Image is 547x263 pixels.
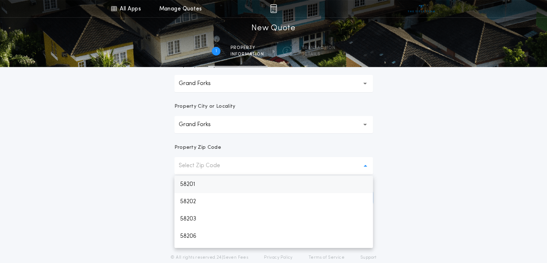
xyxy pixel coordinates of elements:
p: Grand Forks [179,120,222,129]
h2: 1 [215,48,217,54]
span: Transaction [301,45,336,51]
p: 58202 [174,193,373,210]
img: img [270,4,277,13]
p: Select Zip Code [179,161,232,170]
span: Property [231,45,264,51]
span: details [301,52,336,57]
h2: 2 [286,48,288,54]
p: Property City or Locality [174,103,236,110]
p: Property Zip Code [174,144,221,151]
p: Grand Forks [179,79,222,88]
button: Grand Forks [174,116,373,133]
a: Terms of Service [309,255,345,260]
button: Grand Forks [174,75,373,92]
p: 58206 [174,228,373,245]
ul: Select Zip Code [174,176,373,248]
p: © All rights reserved. 24|Seven Fees [170,255,248,260]
p: 58201 [174,176,373,193]
button: Select Zip Code [174,157,373,174]
p: 58203 [174,210,373,228]
img: vs-icon [408,5,435,12]
a: Support [360,255,377,260]
a: Privacy Policy [264,255,293,260]
h1: New Quote [251,23,295,34]
p: 58208 [174,245,373,262]
span: information [231,52,264,57]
